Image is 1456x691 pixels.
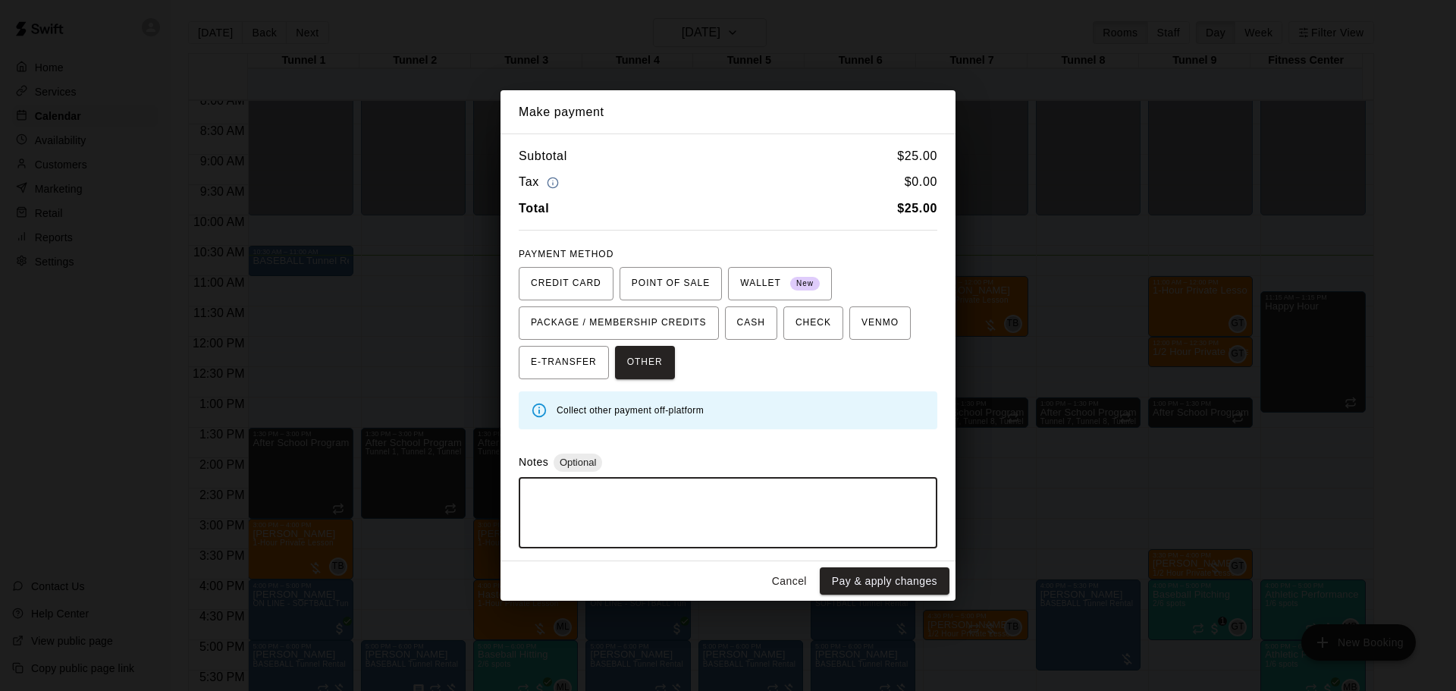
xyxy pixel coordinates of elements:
[905,172,937,193] h6: $ 0.00
[500,90,955,134] h2: Make payment
[897,146,937,166] h6: $ 25.00
[519,202,549,215] b: Total
[519,172,563,193] h6: Tax
[531,272,601,296] span: CREDIT CARD
[627,350,663,375] span: OTHER
[519,456,548,468] label: Notes
[790,274,820,294] span: New
[519,306,719,340] button: PACKAGE / MEMBERSHIP CREDITS
[519,267,613,300] button: CREDIT CARD
[620,267,722,300] button: POINT OF SALE
[897,202,937,215] b: $ 25.00
[795,311,831,335] span: CHECK
[737,311,765,335] span: CASH
[519,146,567,166] h6: Subtotal
[531,350,597,375] span: E-TRANSFER
[554,457,602,468] span: Optional
[632,272,710,296] span: POINT OF SALE
[728,267,832,300] button: WALLET New
[725,306,777,340] button: CASH
[615,346,675,379] button: OTHER
[861,311,899,335] span: VENMO
[519,249,613,259] span: PAYMENT METHOD
[557,405,704,416] span: Collect other payment off-platform
[531,311,707,335] span: PACKAGE / MEMBERSHIP CREDITS
[765,567,814,595] button: Cancel
[783,306,843,340] button: CHECK
[740,272,820,296] span: WALLET
[820,567,949,595] button: Pay & apply changes
[519,346,609,379] button: E-TRANSFER
[849,306,911,340] button: VENMO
